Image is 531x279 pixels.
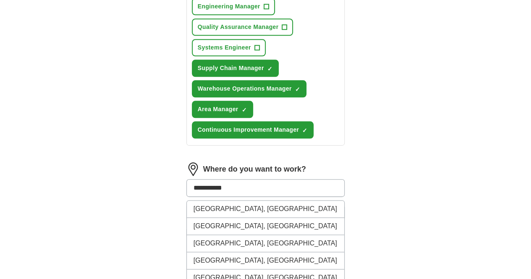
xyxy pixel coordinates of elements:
span: Continuous Improvement Manager [198,125,299,134]
button: Supply Chain Manager✓ [192,60,279,77]
span: Supply Chain Manager [198,64,264,73]
span: ✓ [267,65,272,72]
button: Quality Assurance Manager [192,18,293,36]
label: Where do you want to work? [203,164,306,175]
li: [GEOGRAPHIC_DATA], [GEOGRAPHIC_DATA] [187,201,345,218]
li: [GEOGRAPHIC_DATA], [GEOGRAPHIC_DATA] [187,235,345,252]
span: Area Manager [198,105,238,114]
button: Continuous Improvement Manager✓ [192,121,314,138]
span: Warehouse Operations Manager [198,84,292,93]
span: Quality Assurance Manager [198,23,279,31]
span: ✓ [242,107,247,113]
button: Area Manager✓ [192,101,253,118]
li: [GEOGRAPHIC_DATA], [GEOGRAPHIC_DATA] [187,252,345,269]
button: Systems Engineer [192,39,266,56]
span: ✓ [302,127,307,134]
li: [GEOGRAPHIC_DATA], [GEOGRAPHIC_DATA] [187,218,345,235]
span: Systems Engineer [198,43,251,52]
button: Warehouse Operations Manager✓ [192,80,306,97]
span: Engineering Manager [198,2,260,11]
img: location.png [186,162,200,176]
span: ✓ [295,86,300,93]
